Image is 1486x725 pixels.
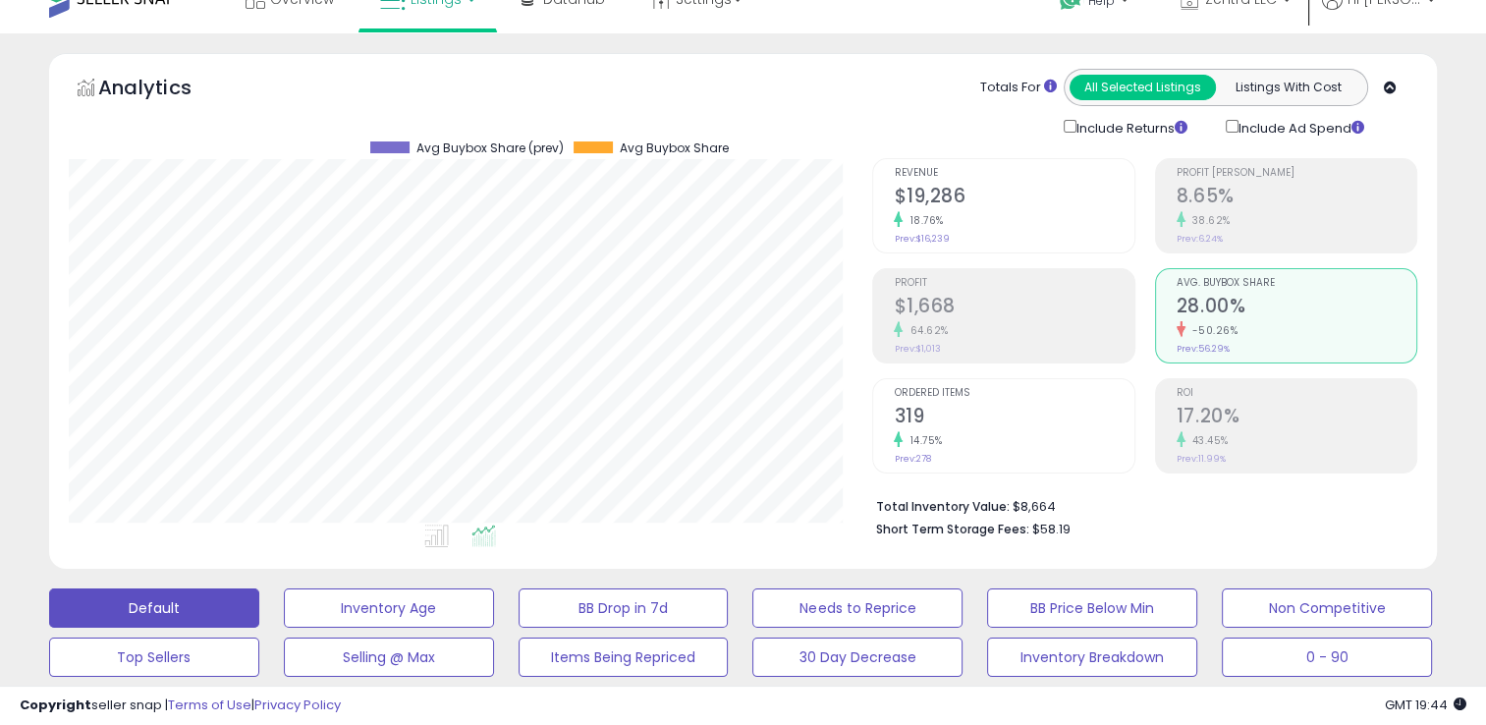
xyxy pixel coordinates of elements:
button: 30 Day Decrease [752,638,963,677]
small: Prev: $1,013 [894,343,940,355]
button: Non Competitive [1222,588,1432,628]
small: Prev: 56.29% [1177,343,1230,355]
div: Include Returns [1049,116,1211,139]
small: Prev: 278 [894,453,930,465]
button: Top Sellers [49,638,259,677]
span: $58.19 [1031,520,1070,538]
h2: 28.00% [1177,295,1416,321]
span: Profit [894,278,1133,289]
button: Needs to Reprice [752,588,963,628]
b: Total Inventory Value: [875,498,1009,515]
button: BB Drop in 7d [519,588,729,628]
h2: $19,286 [894,185,1133,211]
a: Privacy Policy [254,696,341,714]
button: All Selected Listings [1070,75,1216,100]
button: 0 - 90 [1222,638,1432,677]
span: Avg Buybox Share (prev) [416,141,564,155]
a: Terms of Use [168,696,251,714]
button: BB Price Below Min [987,588,1197,628]
strong: Copyright [20,696,91,714]
h5: Analytics [98,74,230,106]
span: Revenue [894,168,1133,179]
small: Prev: $16,239 [894,233,949,245]
button: Items Being Repriced [519,638,729,677]
div: seller snap | | [20,697,341,715]
small: -50.26% [1185,323,1238,338]
span: Avg Buybox Share [620,141,729,155]
button: Inventory Age [284,588,494,628]
small: 38.62% [1185,213,1231,228]
small: Prev: 11.99% [1177,453,1226,465]
button: Default [49,588,259,628]
span: Avg. Buybox Share [1177,278,1416,289]
small: 14.75% [903,433,942,448]
b: Short Term Storage Fees: [875,521,1028,537]
button: Selling @ Max [284,638,494,677]
span: Profit [PERSON_NAME] [1177,168,1416,179]
h2: 8.65% [1177,185,1416,211]
div: Totals For [980,79,1057,97]
span: ROI [1177,388,1416,399]
span: Ordered Items [894,388,1133,399]
small: 64.62% [903,323,948,338]
button: Inventory Breakdown [987,638,1197,677]
span: 2025-10-10 19:44 GMT [1385,696,1466,714]
small: Prev: 6.24% [1177,233,1223,245]
div: Include Ad Spend [1211,116,1396,139]
button: Listings With Cost [1215,75,1361,100]
h2: 17.20% [1177,405,1416,431]
small: 43.45% [1185,433,1229,448]
h2: $1,668 [894,295,1133,321]
h2: 319 [894,405,1133,431]
li: $8,664 [875,493,1403,517]
small: 18.76% [903,213,943,228]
